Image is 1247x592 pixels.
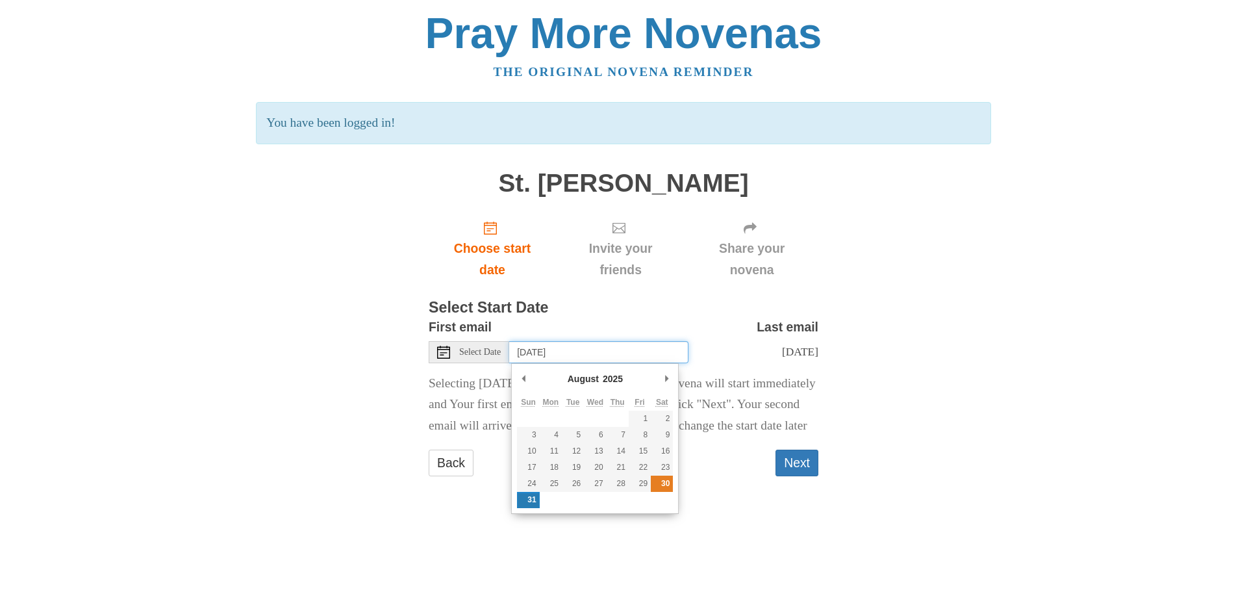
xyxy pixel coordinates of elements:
[660,369,673,389] button: Next Month
[543,398,559,407] abbr: Monday
[494,65,754,79] a: The original novena reminder
[429,300,818,316] h3: Select Start Date
[584,427,606,443] button: 6
[517,459,539,476] button: 17
[651,411,673,427] button: 2
[607,476,629,492] button: 28
[651,443,673,459] button: 16
[584,443,606,459] button: 13
[607,459,629,476] button: 21
[629,427,651,443] button: 8
[635,398,644,407] abbr: Friday
[629,411,651,427] button: 1
[607,427,629,443] button: 7
[429,210,556,287] a: Choose start date
[685,210,818,287] div: Click "Next" to confirm your start date first.
[521,398,536,407] abbr: Sunday
[256,102,990,144] p: You have been logged in!
[566,369,601,389] div: August
[775,450,818,476] button: Next
[656,398,668,407] abbr: Saturday
[442,238,543,281] span: Choose start date
[562,459,584,476] button: 19
[517,369,530,389] button: Previous Month
[629,459,651,476] button: 22
[698,238,805,281] span: Share your novena
[517,476,539,492] button: 24
[459,348,501,357] span: Select Date
[601,369,625,389] div: 2025
[425,9,822,57] a: Pray More Novenas
[651,459,673,476] button: 23
[556,210,685,287] div: Click "Next" to confirm your start date first.
[517,492,539,508] button: 31
[611,398,625,407] abbr: Thursday
[566,398,579,407] abbr: Tuesday
[540,427,562,443] button: 4
[584,476,606,492] button: 27
[429,373,818,437] p: Selecting [DATE] as the start date means Your novena will start immediately and Your first email ...
[651,427,673,443] button: 9
[429,450,473,476] a: Back
[540,459,562,476] button: 18
[429,170,818,198] h1: St. [PERSON_NAME]
[782,345,818,358] span: [DATE]
[509,341,688,363] input: Use the arrow keys to pick a date
[562,443,584,459] button: 12
[757,316,818,338] label: Last email
[569,238,672,281] span: Invite your friends
[587,398,603,407] abbr: Wednesday
[651,476,673,492] button: 30
[429,316,492,338] label: First email
[629,443,651,459] button: 15
[562,427,584,443] button: 5
[562,476,584,492] button: 26
[584,459,606,476] button: 20
[517,443,539,459] button: 10
[607,443,629,459] button: 14
[540,476,562,492] button: 25
[517,427,539,443] button: 3
[540,443,562,459] button: 11
[629,476,651,492] button: 29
